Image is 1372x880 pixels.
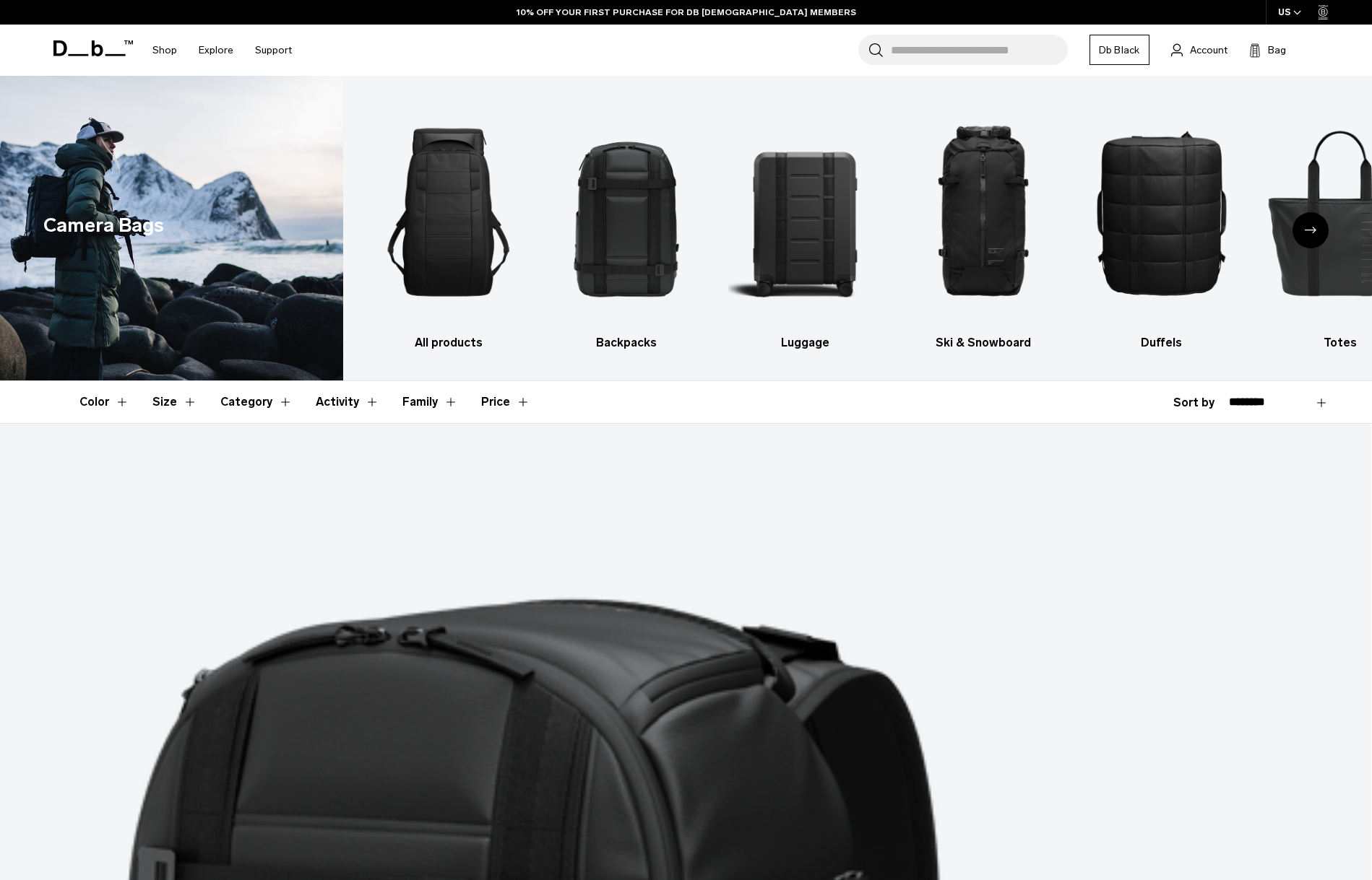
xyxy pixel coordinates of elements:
[1249,41,1286,58] button: Bag
[728,97,881,352] a: Db Luggage
[551,334,704,352] h3: Backpacks
[728,97,881,352] li: 3 / 10
[1090,35,1149,65] a: Db Black
[1085,97,1238,327] img: Db
[402,381,458,423] button: Toggle Filter
[907,97,1060,352] li: 4 / 10
[255,25,292,76] a: Support
[43,211,164,240] h1: Camera Bags
[199,25,233,76] a: Explore
[1085,97,1238,352] a: Db Duffels
[907,334,1060,352] h3: Ski & Snowboard
[517,6,856,19] a: 10% OFF YOUR FIRST PURCHASE FOR DB [DEMOGRAPHIC_DATA] MEMBERS
[220,381,293,423] button: Toggle Filter
[152,381,197,423] button: Toggle Filter
[372,97,525,352] li: 1 / 10
[372,97,525,327] img: Db
[481,381,530,423] button: Toggle Price
[907,97,1060,327] img: Db
[551,97,704,352] li: 2 / 10
[551,97,704,327] img: Db
[1085,97,1238,352] li: 5 / 10
[1268,43,1286,58] span: Bag
[1171,41,1228,58] a: Account
[372,334,525,352] h3: All products
[728,334,881,352] h3: Luggage
[152,25,177,76] a: Shop
[1293,212,1329,248] div: Next slide
[1190,43,1228,58] span: Account
[79,381,129,423] button: Toggle Filter
[372,97,525,352] a: Db All products
[316,381,379,423] button: Toggle Filter
[551,97,704,352] a: Db Backpacks
[907,97,1060,352] a: Db Ski & Snowboard
[728,97,881,327] img: Db
[142,25,303,76] nav: Main Navigation
[1085,334,1238,352] h3: Duffels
